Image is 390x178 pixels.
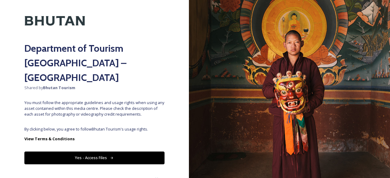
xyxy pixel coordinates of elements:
[24,100,165,117] span: You must follow the appropriate guidelines and usage rights when using any asset contained within...
[24,41,165,85] h2: Department of Tourism [GEOGRAPHIC_DATA] – [GEOGRAPHIC_DATA]
[24,85,165,91] span: Shared by
[24,152,165,164] button: Yes - Access Files
[24,135,165,142] a: View Terms & Conditions
[24,136,75,141] strong: View Terms & Conditions
[24,126,165,132] span: By clicking below, you agree to follow Bhutan Tourism 's usage rights.
[43,85,75,90] strong: Bhutan Tourism
[24,4,85,38] img: Kingdom-of-Bhutan-Logo.png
